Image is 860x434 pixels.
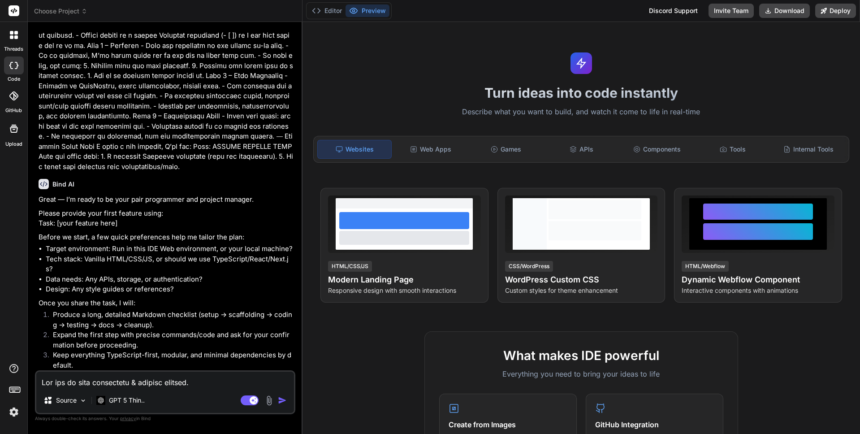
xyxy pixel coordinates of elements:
div: HTML/Webflow [682,261,729,272]
p: Custom styles for theme enhancement [505,286,658,295]
p: Interactive components with animations [682,286,834,295]
button: Deploy [815,4,856,18]
h4: Create from Images [449,419,567,430]
img: attachment [264,395,274,406]
p: Always double-check its answers. Your in Bind [35,414,295,423]
div: Games [469,140,543,159]
div: Tools [696,140,770,159]
p: Responsive design with smooth interactions [328,286,481,295]
p: Before we start, a few quick preferences help me tailor the plan: [39,232,294,243]
p: Once you share the task, I will: [39,298,294,308]
h4: WordPress Custom CSS [505,273,658,286]
div: Websites [317,140,392,159]
div: Web Apps [393,140,467,159]
li: Expand the first step with precise commands/code and ask for your confirmation before proceeding. [46,330,294,350]
div: CSS/WordPress [505,261,553,272]
img: settings [6,404,22,420]
span: Choose Project [34,7,87,16]
span: privacy [120,416,136,421]
div: Discord Support [644,4,703,18]
li: Data needs: Any APIs, storage, or authentication? [46,274,294,285]
li: Target environment: Run in this IDE Web environment, or your local machine? [46,244,294,254]
p: Source [56,396,77,405]
label: code [8,75,20,83]
h2: What makes IDE powerful [439,346,723,365]
p: Great — I’m ready to be your pair programmer and project manager. [39,195,294,205]
li: Tech stack: Vanilla HTML/CSS/JS, or should we use TypeScript/React/Next.js? [46,254,294,274]
p: GPT 5 Thin.. [109,396,145,405]
h4: Dynamic Webflow Component [682,273,834,286]
button: Preview [346,4,389,17]
h6: Bind AI [52,180,74,189]
button: Download [759,4,810,18]
div: APIs [545,140,619,159]
li: Produce a long, detailed Markdown checklist (setup → scaffolding → coding → testing → docs → clea... [46,310,294,330]
div: Components [620,140,694,159]
button: Editor [308,4,346,17]
button: Invite Team [709,4,754,18]
div: HTML/CSS/JS [328,261,372,272]
h4: Modern Landing Page [328,273,481,286]
p: Describe what you want to build, and watch it come to life in real-time [308,106,855,118]
label: GitHub [5,107,22,114]
h4: GitHub Integration [595,419,714,430]
li: Design: Any style guides or references? [46,284,294,295]
img: GPT 5 Thinking High [96,396,105,404]
h1: Turn ideas into code instantly [308,85,855,101]
img: icon [278,396,287,405]
li: Keep everything TypeScript-first, modular, and minimal dependencies by default. [46,350,294,370]
label: threads [4,45,23,53]
div: Internal Tools [771,140,845,159]
p: Everything you need to bring your ideas to life [439,369,723,379]
label: Upload [5,140,22,148]
img: Pick Models [79,397,87,404]
p: Please provide your first feature using: Task: [your feature here] [39,208,294,229]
